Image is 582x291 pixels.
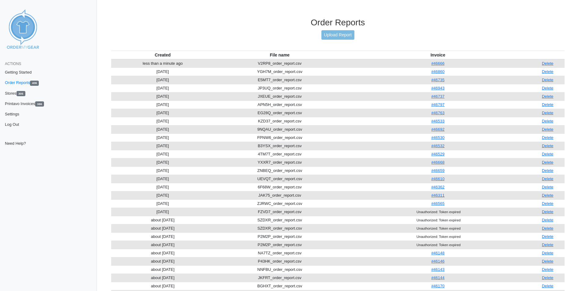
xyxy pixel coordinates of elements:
[111,208,214,216] td: [DATE]
[5,62,21,66] span: Actions
[542,160,554,165] a: Delete
[431,168,445,173] a: #46659
[431,251,445,255] a: #46148
[111,274,214,282] td: about [DATE]
[542,127,554,132] a: Delete
[111,216,214,224] td: about [DATE]
[111,100,214,109] td: [DATE]
[431,284,445,288] a: #46170
[111,59,214,68] td: less than a minute ago
[111,175,214,183] td: [DATE]
[542,119,554,123] a: Delete
[214,241,345,249] td: P2M2P_order_report.csv
[214,208,345,216] td: FZVD7_order_report.csv
[346,209,529,215] div: Unauthorized: Token expired
[214,158,345,166] td: YXXR7_order_report.csv
[111,257,214,265] td: about [DATE]
[431,94,445,99] a: #46737
[431,86,445,90] a: #46943
[542,185,554,189] a: Delete
[542,152,554,156] a: Delete
[111,67,214,76] td: [DATE]
[431,267,445,272] a: #46143
[111,51,214,59] th: Created
[542,69,554,74] a: Delete
[111,92,214,100] td: [DATE]
[214,142,345,150] td: B3YSX_order_report.csv
[431,61,445,66] a: #46666
[542,251,554,255] a: Delete
[431,176,445,181] a: #46610
[214,133,345,142] td: FPNW6_order_report.csv
[431,259,445,264] a: #46146
[321,30,354,40] a: Upload Report
[214,150,345,158] td: 4TM7T_order_report.csv
[111,142,214,150] td: [DATE]
[111,76,214,84] td: [DATE]
[214,166,345,175] td: ZNBEQ_order_report.csv
[214,92,345,100] td: JXEUE_order_report.csv
[346,242,529,248] div: Unauthorized: Token expired
[16,91,25,96] span: 305
[214,257,345,265] td: P43HK_order_report.csv
[346,234,529,239] div: Unauthorized: Token expired
[214,216,345,224] td: SZDXR_order_report.csv
[431,144,445,148] a: #46532
[214,224,345,232] td: SZDXR_order_report.csv
[542,86,554,90] a: Delete
[111,125,214,133] td: [DATE]
[214,199,345,208] td: ZJRWC_order_report.csv
[345,51,531,59] th: Invoice
[542,209,554,214] a: Delete
[542,275,554,280] a: Delete
[214,282,345,290] td: BGHXT_order_report.csv
[542,111,554,115] a: Delete
[542,242,554,247] a: Delete
[214,249,345,257] td: NA7TZ_order_report.csv
[542,284,554,288] a: Delete
[111,282,214,290] td: about [DATE]
[431,111,445,115] a: #46763
[111,117,214,125] td: [DATE]
[111,232,214,241] td: about [DATE]
[111,17,565,28] h3: Order Reports
[542,226,554,231] a: Delete
[542,267,554,272] a: Delete
[542,193,554,198] a: Delete
[214,125,345,133] td: 9NQAU_order_report.csv
[214,274,345,282] td: JKFRT_order_report.csv
[542,218,554,222] a: Delete
[542,168,554,173] a: Delete
[111,158,214,166] td: [DATE]
[214,84,345,92] td: JP3UQ_order_report.csv
[431,160,445,165] a: #46668
[111,191,214,199] td: [DATE]
[346,217,529,223] div: Unauthorized: Token expired
[431,185,445,189] a: #46362
[431,201,445,206] a: #46565
[111,109,214,117] td: [DATE]
[431,275,445,280] a: #46144
[111,241,214,249] td: about [DATE]
[431,135,445,140] a: #46530
[214,265,345,274] td: NNFBU_order_report.csv
[542,94,554,99] a: Delete
[111,150,214,158] td: [DATE]
[214,67,345,76] td: YGH7M_order_report.csv
[542,61,554,66] a: Delete
[542,78,554,82] a: Delete
[30,81,39,86] span: 406
[431,152,445,156] a: #46529
[111,224,214,232] td: about [DATE]
[542,102,554,107] a: Delete
[214,175,345,183] td: UEVQT_order_report.csv
[111,166,214,175] td: [DATE]
[346,226,529,231] div: Unauthorized: Token expired
[35,101,44,107] span: 386
[542,144,554,148] a: Delete
[214,183,345,191] td: 6F68W_order_report.csv
[214,100,345,109] td: APN5H_order_report.csv
[214,76,345,84] td: E5MT7_order_report.csv
[542,176,554,181] a: Delete
[214,191,345,199] td: JAK75_order_report.csv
